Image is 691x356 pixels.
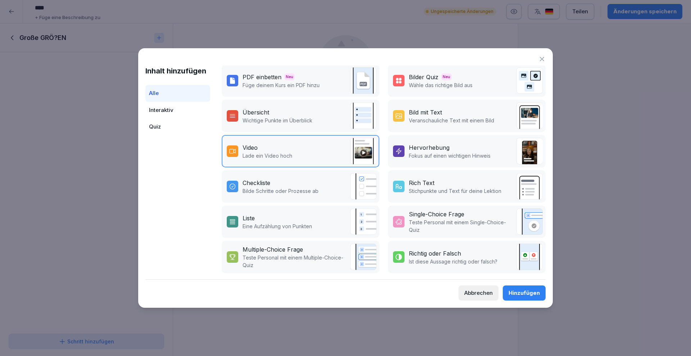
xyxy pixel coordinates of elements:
[350,103,376,129] img: overview.svg
[409,210,464,218] div: Single-Choice Frage
[516,173,543,200] img: richtext.svg
[409,117,494,124] p: Veranschauliche Text mit einem Bild
[243,152,292,159] p: Lade ein Video hoch
[145,66,210,76] h1: Inhalt hinzufügen
[145,102,210,119] div: Interaktiv
[516,208,543,235] img: single_choice_quiz.svg
[350,138,376,165] img: video.png
[464,289,493,297] div: Abbrechen
[409,143,450,152] div: Hervorhebung
[145,118,210,135] div: Quiz
[409,179,434,187] div: Rich Text
[409,249,461,258] div: Richtig oder Falsch
[243,254,346,269] p: Teste Personal mit einem Multiple-Choice-Quiz
[409,187,501,195] p: Stichpunkte und Text für deine Lektion
[243,222,312,230] p: Eine Aufzählung von Punkten
[516,244,543,270] img: true_false.svg
[243,117,312,124] p: Wichtige Punkte im Überblick
[409,81,473,89] p: Wähle das richtige Bild aus
[145,85,210,102] div: Alle
[409,258,497,265] p: Ist diese Aussage richtig oder falsch?
[350,208,376,235] img: list.svg
[516,103,543,129] img: text_image.png
[509,289,540,297] div: Hinzufügen
[243,214,255,222] div: Liste
[350,67,376,94] img: pdf_embed.svg
[243,245,303,254] div: Multiple-Choice Frage
[284,73,295,80] span: Neu
[350,244,376,270] img: quiz.svg
[409,152,491,159] p: Fokus auf einen wichtigen Hinweis
[243,187,319,195] p: Bilde Schritte oder Prozesse ab
[459,285,498,301] button: Abbrechen
[243,81,320,89] p: Füge deinem Kurs ein PDF hinzu
[350,173,376,200] img: checklist.svg
[409,218,512,234] p: Teste Personal mit einem Single-Choice-Quiz
[441,73,452,80] span: Neu
[409,73,438,81] div: Bilder Quiz
[503,285,546,301] button: Hinzufügen
[243,143,258,152] div: Video
[243,108,269,117] div: Übersicht
[243,73,281,81] div: PDF einbetten
[516,138,543,165] img: callout.png
[409,108,442,117] div: Bild mit Text
[516,67,543,94] img: image_quiz.svg
[243,179,270,187] div: Checkliste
